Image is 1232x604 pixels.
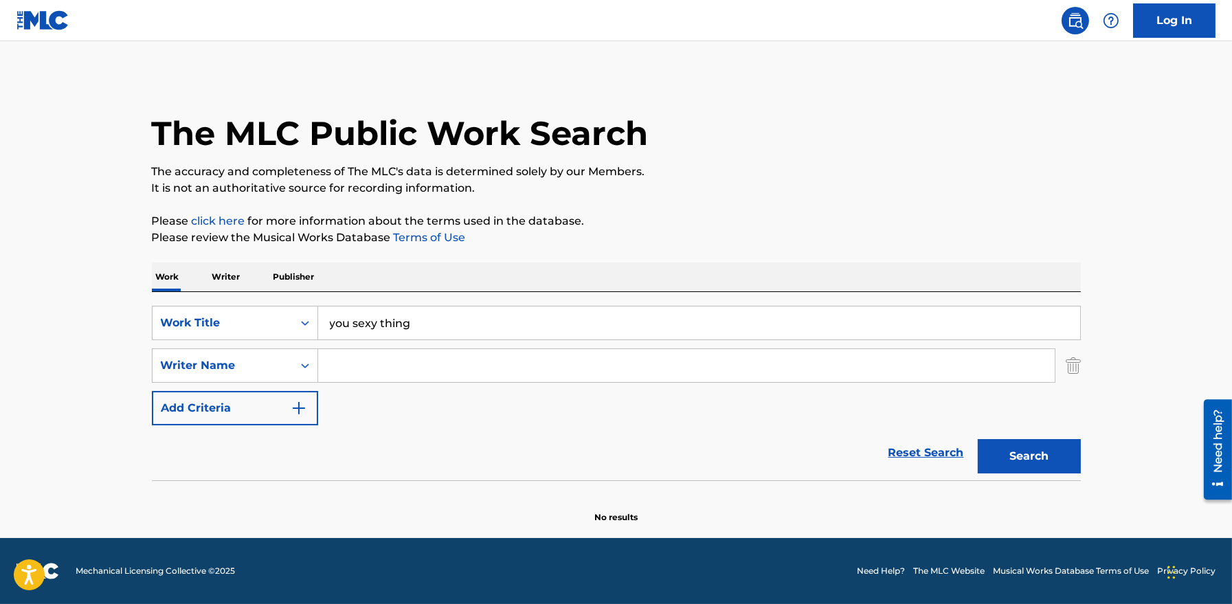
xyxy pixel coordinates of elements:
p: Please review the Musical Works Database [152,230,1081,246]
form: Search Form [152,306,1081,480]
div: Help [1097,7,1125,34]
h1: The MLC Public Work Search [152,113,649,154]
a: Terms of Use [391,231,466,244]
img: logo [16,563,59,579]
p: Publisher [269,262,319,291]
button: Search [978,439,1081,473]
a: Privacy Policy [1157,565,1216,577]
a: Reset Search [882,438,971,468]
div: Work Title [161,315,284,331]
img: help [1103,12,1119,29]
p: Writer [208,262,245,291]
span: Mechanical Licensing Collective © 2025 [76,565,235,577]
a: Musical Works Database Terms of Use [993,565,1149,577]
a: click here [192,214,245,227]
a: Public Search [1062,7,1089,34]
p: No results [594,495,638,524]
p: Please for more information about the terms used in the database. [152,213,1081,230]
a: The MLC Website [913,565,985,577]
iframe: Chat Widget [1163,538,1232,604]
img: Delete Criterion [1066,348,1081,383]
img: search [1067,12,1084,29]
a: Need Help? [857,565,905,577]
a: Log In [1133,3,1216,38]
iframe: Resource Center [1194,394,1232,505]
div: Writer Name [161,357,284,374]
p: Work [152,262,183,291]
img: MLC Logo [16,10,69,30]
div: Drag [1167,552,1176,593]
p: The accuracy and completeness of The MLC's data is determined solely by our Members. [152,164,1081,180]
p: It is not an authoritative source for recording information. [152,180,1081,197]
button: Add Criteria [152,391,318,425]
img: 9d2ae6d4665cec9f34b9.svg [291,400,307,416]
